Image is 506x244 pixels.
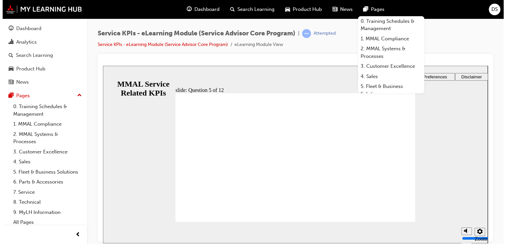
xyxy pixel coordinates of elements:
[95,42,225,47] a: Service KPIs - eLearning Module (Service Advisor Core Program)
[192,6,217,13] span: Dashboard
[8,177,82,187] a: 6. Parts & Accessories
[337,6,350,13] span: News
[3,90,82,102] button: Pages
[95,30,293,37] span: Service KPIs - eLearning Module (Service Advisor Core Program)
[3,76,82,88] a: News
[6,66,11,72] span: car-icon
[361,5,366,14] span: pages-icon
[355,16,422,34] a: 0. Training Schedules & Management
[489,6,495,13] span: DS
[235,6,272,13] span: Search Learning
[3,63,82,75] a: Product Hub
[3,22,82,35] a: Dashboard
[3,5,79,14] img: mmal
[355,81,422,99] a: 5. Fleet & Business Solutions
[8,157,82,167] a: 4. Sales
[8,217,82,227] a: All Pages
[8,197,82,207] a: 8. Technical
[232,41,280,49] li: eLearning Module View
[3,49,82,61] a: Search Learning
[299,29,308,38] span: learningRecordVerb_ATTEMPT-icon
[8,147,82,157] a: 3. Customer Excellence
[295,30,297,37] span: |
[3,21,82,90] button: DashboardAnalyticsSearch LearningProduct HubNews
[6,26,11,32] span: guage-icon
[228,5,232,14] span: search-icon
[355,34,422,44] a: 1. MMAL Compliance
[368,6,382,13] span: Pages
[8,129,82,147] a: 2. MMAL Systems & Processes
[8,187,82,197] a: 7. Service
[311,30,333,37] div: Attempted
[14,78,26,86] div: News
[486,4,498,15] button: DS
[282,5,287,14] span: car-icon
[222,3,277,16] a: search-iconSearch Learning
[14,92,27,100] div: Pages
[179,3,222,16] a: guage-iconDashboard
[6,79,11,85] span: news-icon
[6,53,11,59] span: search-icon
[355,44,422,61] a: 2. MMAL Systems & Processes
[14,38,34,46] div: Analytics
[75,91,79,100] span: up-icon
[73,231,78,239] span: prev-icon
[13,52,50,59] div: Search Learning
[355,3,387,16] a: pages-iconPages
[8,167,82,177] a: 5. Fleet & Business Solutions
[8,119,82,129] a: 1. MMAL Compliance
[330,5,335,14] span: news-icon
[8,102,82,119] a: 0. Training Schedules & Management
[6,93,11,99] span: pages-icon
[184,5,189,14] span: guage-icon
[325,3,355,16] a: news-iconNews
[6,39,11,45] span: chart-icon
[355,61,422,71] a: 3. Customer Excellence
[290,6,319,13] span: Product Hub
[14,65,43,73] div: Product Hub
[3,36,82,48] a: Analytics
[277,3,325,16] a: car-iconProduct Hub
[14,25,39,32] div: Dashboard
[8,207,82,218] a: 9. MyLH Information
[355,71,422,82] a: 4. Sales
